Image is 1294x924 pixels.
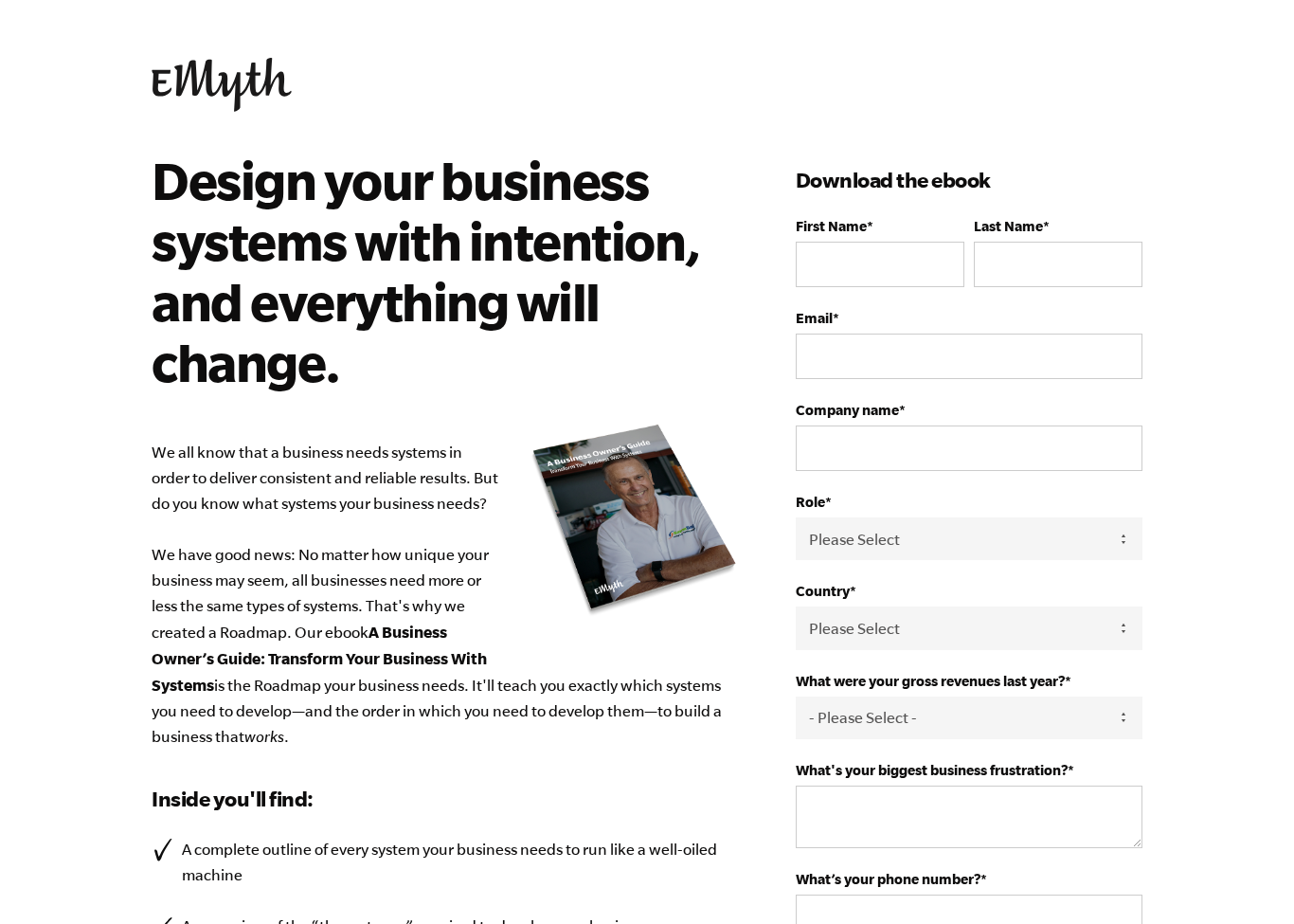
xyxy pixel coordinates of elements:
p: We all know that a business needs systems in order to deliver consistent and reliable results. Bu... [152,440,739,750]
span: What’s your phone number? [796,871,980,887]
span: Last Name [974,218,1043,234]
span: Company name [796,402,899,418]
span: Email [796,310,833,326]
li: A complete outline of every system your business needs to run like a well-oiled machine [152,837,739,888]
h2: Design your business systems with intention, and everything will change. [152,150,711,392]
span: Role [796,494,825,510]
img: EMyth [152,58,292,112]
b: A Business Owner’s Guide: Transform Your Business With Systems [152,623,487,694]
span: First Name [796,218,867,234]
img: new_roadmap_cover_093019 [530,423,739,617]
span: Country [796,583,850,599]
h3: Inside you'll find: [152,784,739,814]
h3: Download the ebook [796,165,1142,195]
iframe: Chat Widget [1199,833,1294,924]
em: works [244,728,284,745]
span: What were your gross revenues last year? [796,673,1065,689]
span: What's your biggest business frustration? [796,762,1068,778]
